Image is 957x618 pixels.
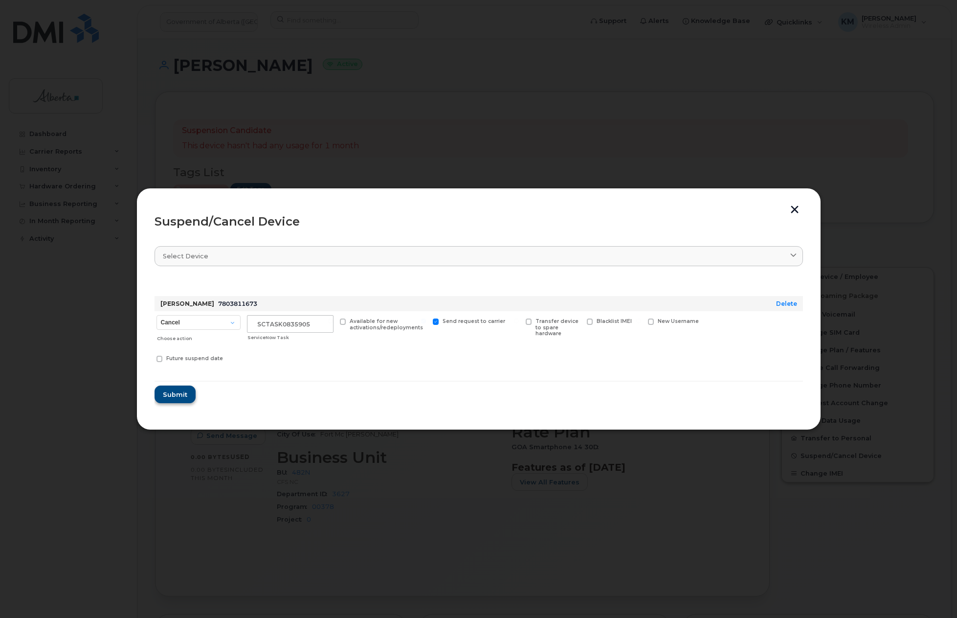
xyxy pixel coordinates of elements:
[421,319,426,323] input: Send request to carrier
[597,318,632,324] span: Blacklist IMEI
[155,246,803,266] a: Select device
[218,300,257,307] span: 7803811673
[575,319,580,323] input: Blacklist IMEI
[166,355,223,362] span: Future suspend date
[443,318,505,324] span: Send request to carrier
[328,319,333,323] input: Available for new activations/redeployments
[155,216,803,228] div: Suspend/Cancel Device
[160,300,214,307] strong: [PERSON_NAME]
[157,331,240,343] div: Choose action
[247,315,334,333] input: ServiceNow Task
[658,318,699,324] span: New Username
[776,300,797,307] a: Delete
[535,318,579,337] span: Transfer device to spare hardware
[247,334,333,342] div: ServiceNow Task
[155,386,196,403] button: Submit
[350,318,423,331] span: Available for new activations/redeployments
[636,319,641,323] input: New Username
[163,390,187,399] span: Submit
[163,252,208,261] span: Select device
[514,319,519,323] input: Transfer device to spare hardware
